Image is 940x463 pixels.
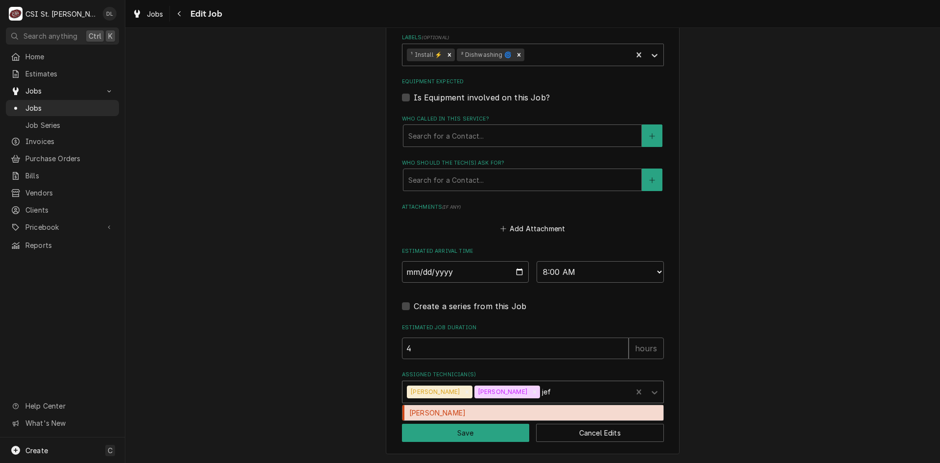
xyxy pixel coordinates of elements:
[25,120,114,130] span: Job Series
[25,401,113,411] span: Help Center
[402,424,530,442] button: Save
[402,159,664,191] div: Who should the tech(s) ask for?
[6,237,119,253] a: Reports
[444,49,455,61] div: Remove ¹ Install ⚡️
[6,117,119,133] a: Job Series
[402,247,664,282] div: Estimated Arrival Time
[6,133,119,149] a: Invoices
[6,100,119,116] a: Jobs
[25,69,114,79] span: Estimates
[402,324,664,359] div: Estimated Job Duration
[402,115,664,123] label: Who called in this service?
[407,49,444,61] div: ¹ Install ⚡️
[147,9,164,19] span: Jobs
[103,7,117,21] div: DL
[172,6,188,22] button: Navigate back
[514,49,524,61] div: Remove ² Dishwashing 🌀
[6,83,119,99] a: Go to Jobs
[25,51,114,62] span: Home
[402,34,664,42] label: Labels
[6,66,119,82] a: Estimates
[6,202,119,218] a: Clients
[402,34,664,66] div: Labels
[108,31,113,41] span: K
[23,31,77,41] span: Search anything
[529,386,540,398] div: Remove Trevor Johnson
[188,7,222,21] span: Edit Job
[25,205,114,215] span: Clients
[414,300,527,312] label: Create a series from this Job
[402,203,664,236] div: Attachments
[629,338,664,359] div: hours
[6,150,119,167] a: Purchase Orders
[25,446,48,455] span: Create
[103,7,117,21] div: David Lindsey's Avatar
[128,6,167,22] a: Jobs
[536,424,664,442] button: Cancel Edits
[6,168,119,184] a: Bills
[6,49,119,65] a: Home
[402,324,664,332] label: Estimated Job Duration
[407,386,462,398] div: [PERSON_NAME]
[402,78,664,103] div: Equipment Expected
[462,386,472,398] div: Remove Steve Heppermann
[402,261,529,283] input: Date
[6,219,119,235] a: Go to Pricebook
[25,222,99,232] span: Pricebook
[89,31,101,41] span: Ctrl
[25,171,114,181] span: Bills
[442,204,461,210] span: ( if any )
[6,185,119,201] a: Vendors
[25,240,114,250] span: Reports
[25,188,114,198] span: Vendors
[6,415,119,431] a: Go to What's New
[25,9,97,19] div: CSI St. [PERSON_NAME]
[25,103,114,113] span: Jobs
[402,159,664,167] label: Who should the tech(s) ask for?
[402,115,664,147] div: Who called in this service?
[9,7,23,21] div: CSI St. Louis's Avatar
[402,203,664,211] label: Attachments
[402,247,664,255] label: Estimated Arrival Time
[422,35,449,40] span: ( optional )
[474,386,529,398] div: [PERSON_NAME]
[25,418,113,428] span: What's New
[9,7,23,21] div: C
[642,124,662,147] button: Create New Contact
[108,445,113,456] span: C
[414,92,550,103] label: Is Equipment involved on this Job?
[6,398,119,414] a: Go to Help Center
[6,27,119,45] button: Search anythingCtrlK
[402,424,664,442] div: Button Group
[402,78,664,86] label: Equipment Expected
[25,136,114,146] span: Invoices
[402,405,663,420] div: [PERSON_NAME]
[498,222,567,236] button: Add Attachment
[402,371,664,403] div: Assigned Technician(s)
[402,424,664,442] div: Button Group Row
[649,177,655,184] svg: Create New Contact
[25,86,99,96] span: Jobs
[537,261,664,283] select: Time Select
[402,371,664,379] label: Assigned Technician(s)
[457,49,514,61] div: ² Dishwashing 🌀
[649,133,655,140] svg: Create New Contact
[25,153,114,164] span: Purchase Orders
[642,169,662,191] button: Create New Contact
